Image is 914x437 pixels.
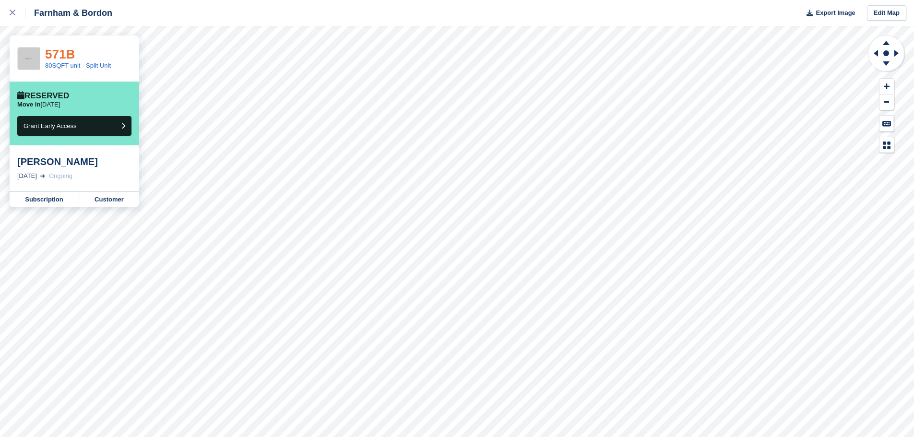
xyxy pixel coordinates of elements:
[17,116,131,136] button: Grant Early Access
[879,116,894,131] button: Keyboard Shortcuts
[18,47,40,70] img: 256x256-placeholder-a091544baa16b46aadf0b611073c37e8ed6a367829ab441c3b0103e7cf8a5b1b.png
[867,5,906,21] a: Edit Map
[17,91,69,101] div: Reserved
[801,5,855,21] button: Export Image
[17,101,60,108] p: [DATE]
[17,101,40,108] span: Move in
[879,94,894,110] button: Zoom Out
[24,122,77,130] span: Grant Early Access
[816,8,855,18] span: Export Image
[879,137,894,153] button: Map Legend
[17,156,131,167] div: [PERSON_NAME]
[45,62,111,69] a: 80SQFT unit - Split Unit
[40,174,45,178] img: arrow-right-light-icn-cde0832a797a2874e46488d9cf13f60e5c3a73dbe684e267c42b8395dfbc2abf.svg
[79,192,139,207] a: Customer
[10,192,79,207] a: Subscription
[17,171,37,181] div: [DATE]
[25,7,112,19] div: Farnham & Bordon
[49,171,72,181] div: Ongoing
[45,47,75,61] a: 571B
[879,79,894,94] button: Zoom In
